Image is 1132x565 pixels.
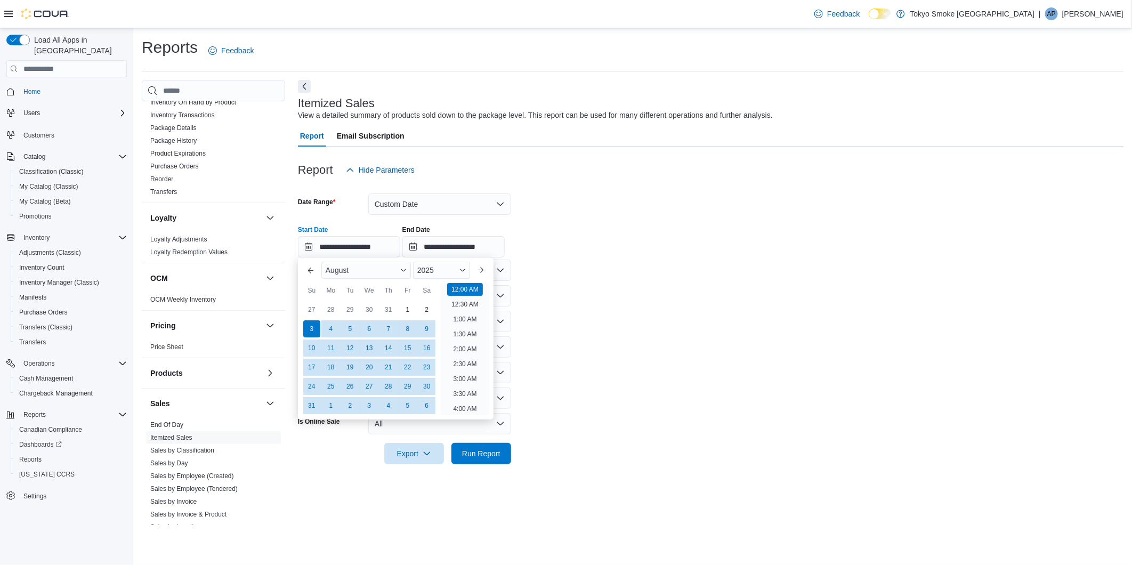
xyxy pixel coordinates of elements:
span: Purchase Orders [15,306,127,319]
span: My Catalog (Beta) [19,197,71,206]
span: Classification (Classic) [15,165,127,178]
span: My Catalog (Classic) [19,182,78,191]
a: Settings [19,490,51,503]
a: Promotions [15,210,56,223]
button: Products [150,368,262,378]
div: day-31 [380,301,397,318]
li: 2:30 AM [449,358,481,370]
a: Itemized Sales [150,434,192,441]
span: Customers [23,131,54,140]
h3: OCM [150,273,168,284]
span: Sales by Invoice & Product [150,510,227,519]
span: Users [23,109,40,117]
button: Catalog [19,150,50,163]
span: Transfers (Classic) [19,323,72,332]
div: day-28 [322,301,339,318]
input: Press the down key to enter a popover containing a calendar. Press the escape key to close the po... [298,236,400,257]
button: Inventory [19,231,54,244]
li: 12:00 AM [447,283,483,296]
a: Package Details [150,124,197,132]
span: Inventory On Hand by Product [150,98,236,107]
div: day-14 [380,340,397,357]
a: Sales by Classification [150,447,214,454]
span: Classification (Classic) [19,167,84,176]
div: day-18 [322,359,339,376]
a: Feedback [810,3,864,25]
span: Sales by Day [150,459,188,467]
h3: Products [150,368,183,378]
span: AP [1047,7,1056,20]
button: Open list of options [496,266,505,275]
button: OCM [264,272,277,285]
button: Settings [2,488,131,504]
span: Sales by Employee (Tendered) [150,485,238,493]
button: Open list of options [496,317,505,326]
div: Su [303,282,320,299]
div: OCM [142,293,285,310]
button: Sales [264,397,277,410]
div: day-2 [342,397,359,414]
li: 1:00 AM [449,313,481,326]
div: We [361,282,378,299]
div: day-27 [303,301,320,318]
button: Sales [150,398,262,409]
a: End Of Day [150,421,183,429]
span: Dashboards [15,438,127,451]
span: Reports [23,410,46,419]
a: Dashboards [11,437,131,452]
a: Inventory Count [15,261,69,274]
span: End Of Day [150,421,183,429]
a: Home [19,85,45,98]
button: Operations [19,357,59,370]
a: Manifests [15,291,51,304]
button: Promotions [11,209,131,224]
span: Users [19,107,127,119]
span: Home [19,85,127,98]
div: day-12 [342,340,359,357]
div: day-11 [322,340,339,357]
span: Reports [15,453,127,466]
span: Adjustments (Classic) [19,248,81,257]
button: Chargeback Management [11,386,131,401]
button: Previous Month [302,262,319,279]
a: Price Sheet [150,343,183,351]
span: Washington CCRS [15,468,127,481]
a: Purchase Orders [15,306,72,319]
a: Sales by Location [150,523,201,531]
button: Reports [2,407,131,422]
button: Next month [472,262,489,279]
div: Ankit Patel [1045,7,1058,20]
span: Chargeback Management [15,387,127,400]
div: day-27 [361,378,378,395]
button: Reports [19,408,50,421]
span: Catalog [19,150,127,163]
div: Button. Open the year selector. 2025 is currently selected. [413,262,470,279]
div: day-2 [418,301,435,318]
div: day-16 [418,340,435,357]
button: Operations [2,356,131,371]
a: Canadian Compliance [15,423,86,436]
a: Chargeback Management [15,387,97,400]
a: Product Expirations [150,150,206,157]
span: Operations [23,359,55,368]
div: View a detailed summary of products sold down to the package level. This report can be used for m... [298,110,773,121]
div: day-9 [418,320,435,337]
span: Load All Apps in [GEOGRAPHIC_DATA] [30,35,127,56]
a: Customers [19,129,59,142]
button: Loyalty [150,213,262,223]
a: Sales by Employee (Tendered) [150,485,238,493]
span: Dashboards [19,440,62,449]
div: Button. Open the month selector. August is currently selected. [321,262,411,279]
span: Loyalty Adjustments [150,235,207,244]
div: day-3 [303,320,320,337]
button: Open list of options [496,292,505,300]
a: Inventory Manager (Classic) [15,276,103,289]
button: All [368,413,511,434]
button: Home [2,84,131,99]
span: Operations [19,357,127,370]
span: Inventory Count [19,263,64,272]
span: My Catalog (Beta) [15,195,127,208]
span: Transfers [15,336,127,349]
a: [US_STATE] CCRS [15,468,79,481]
